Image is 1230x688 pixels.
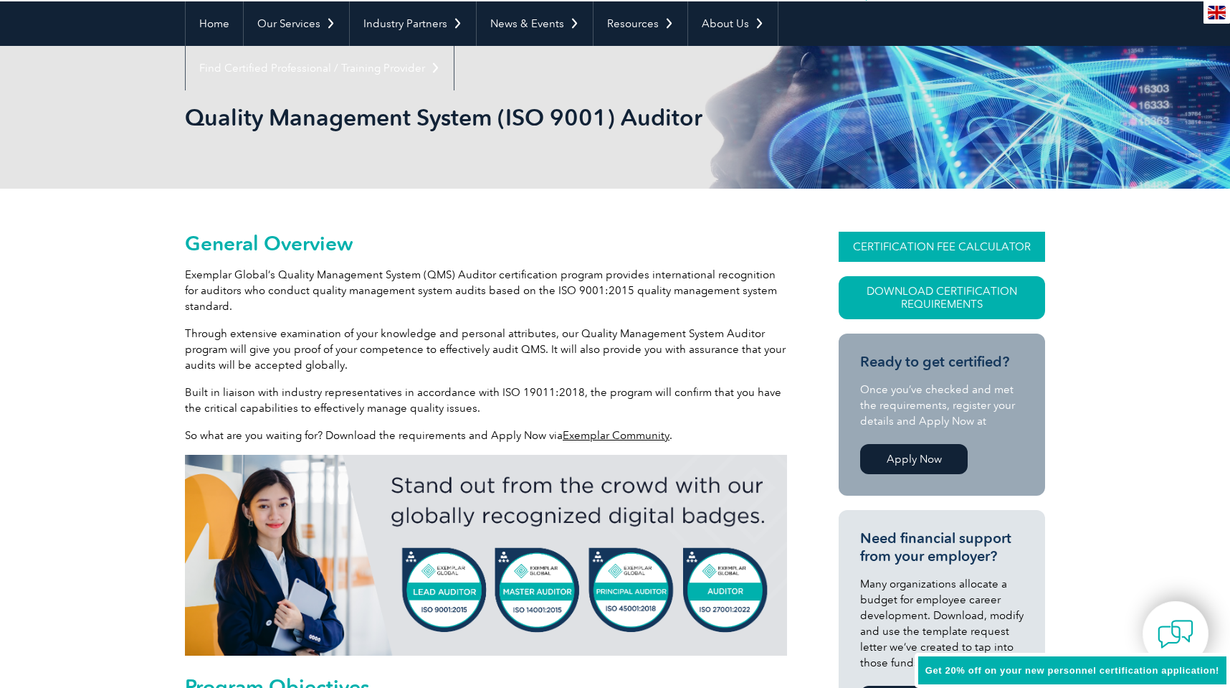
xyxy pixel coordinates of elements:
h3: Ready to get certified? [860,353,1024,371]
a: Download Certification Requirements [839,276,1045,319]
img: contact-chat.png [1158,616,1193,652]
a: Find Certified Professional / Training Provider [186,46,454,90]
a: Apply Now [860,444,968,474]
a: News & Events [477,1,593,46]
p: Through extensive examination of your knowledge and personal attributes, our Quality Management S... [185,326,787,373]
a: Exemplar Community [563,429,669,442]
a: Our Services [244,1,349,46]
span: Get 20% off on your new personnel certification application! [925,665,1219,676]
img: en [1208,6,1226,19]
a: Industry Partners [350,1,476,46]
a: About Us [688,1,778,46]
a: CERTIFICATION FEE CALCULATOR [839,232,1045,262]
p: Many organizations allocate a budget for employee career development. Download, modify and use th... [860,576,1024,671]
h1: Quality Management System (ISO 9001) Auditor [185,103,735,131]
p: Once you’ve checked and met the requirements, register your details and Apply Now at [860,382,1024,429]
img: badges [185,455,787,656]
p: So what are you waiting for? Download the requirements and Apply Now via . [185,428,787,443]
h3: Need financial support from your employer? [860,529,1024,565]
p: Built in liaison with industry representatives in accordance with ISO 19011:2018, the program wil... [185,385,787,416]
a: Resources [593,1,687,46]
a: Home [186,1,243,46]
h2: General Overview [185,232,787,255]
p: Exemplar Global’s Quality Management System (QMS) Auditor certification program provides internat... [185,267,787,314]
